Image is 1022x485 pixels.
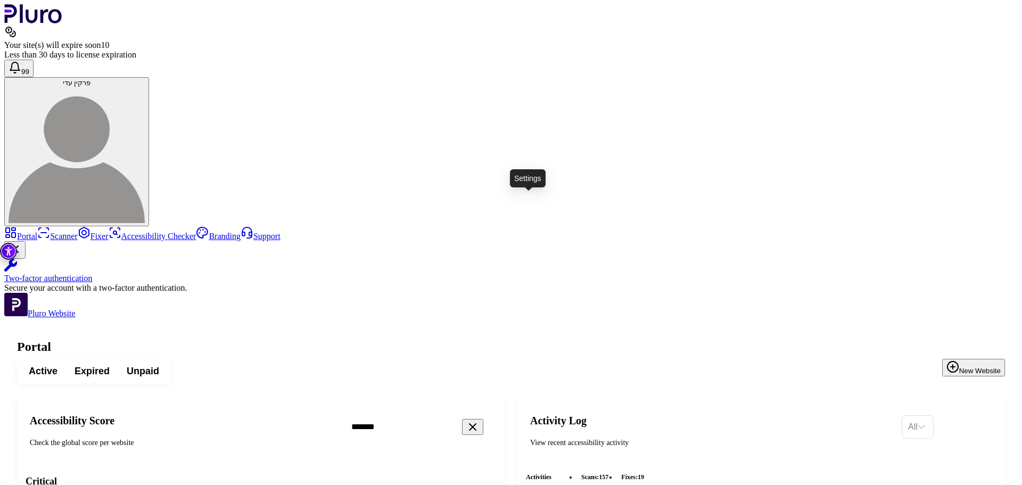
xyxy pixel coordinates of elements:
[577,472,613,482] li: scans :
[4,50,1018,60] div: Less than 30 days to license expiration
[599,473,608,481] span: 157
[4,241,26,259] button: Close Two-factor authentication notification
[109,232,196,241] a: Accessibility Checker
[4,226,1018,318] aside: Sidebar menu
[462,419,483,435] button: Clear search field
[127,365,159,377] span: Unpaid
[29,365,57,377] span: Active
[37,232,78,241] a: Scanner
[4,274,1018,283] div: Two-factor authentication
[4,40,1018,50] div: Your site(s) will expire soon
[510,169,546,187] div: Settings
[4,60,34,77] button: Open notifications, you have 409 new notifications
[343,416,526,438] input: Search
[902,415,934,439] div: Set sorting
[101,40,109,50] span: 10
[30,438,334,448] div: Check the global score per website
[196,232,241,241] a: Branding
[17,340,1005,354] h1: Portal
[78,232,109,241] a: Fixer
[4,309,76,318] a: Open Pluro Website
[241,232,281,241] a: Support
[530,438,893,448] div: View recent accessibility activity
[118,361,168,381] button: Unpaid
[4,16,62,25] a: Logo
[63,79,91,87] span: פרקין עדי
[617,472,648,482] li: fixes :
[4,259,1018,283] a: Two-factor authentication
[942,359,1005,376] button: New Website
[66,361,118,381] button: Expired
[20,361,66,381] button: Active
[4,232,37,241] a: Portal
[30,414,334,427] h2: Accessibility Score
[21,68,29,76] span: 99
[9,87,145,223] img: פרקין עדי
[638,473,644,481] span: 19
[4,283,1018,293] div: Secure your account with a two-factor authentication.
[530,414,893,427] h2: Activity Log
[4,77,149,226] button: פרקין עדיפרקין עדי
[75,365,110,377] span: Expired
